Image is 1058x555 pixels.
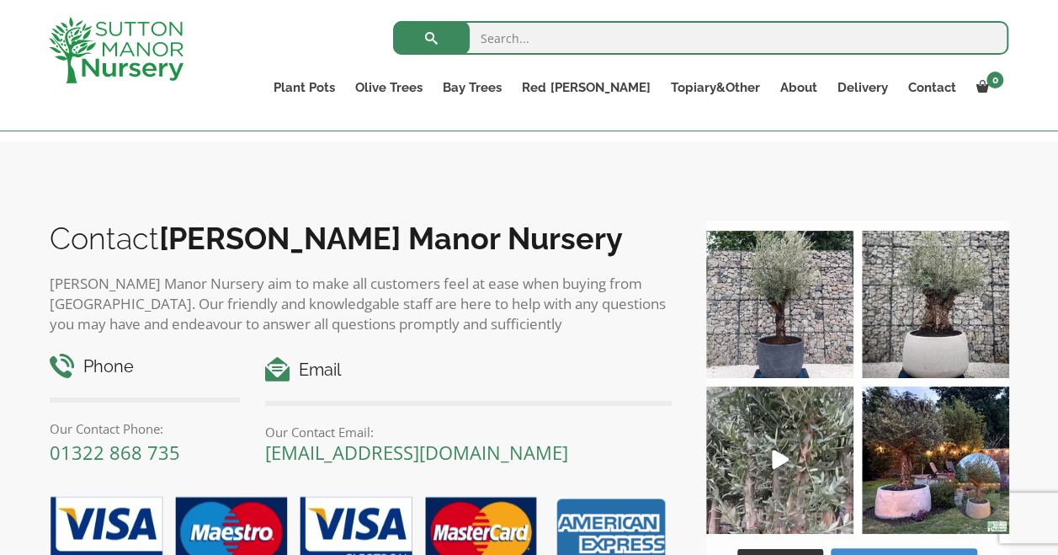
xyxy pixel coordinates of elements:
[862,231,1009,378] img: Check out this beauty we potted at our nursery today ❤️‍🔥 A huge, ancient gnarled Olive tree plan...
[50,440,180,465] a: 01322 868 735
[265,422,672,442] p: Our Contact Email:
[660,76,769,99] a: Topiary&Other
[263,76,345,99] a: Plant Pots
[862,387,1009,534] img: “The poetry of nature is never dead” 🪴🫒 A stunning beautiful customer photo has been sent into us...
[706,387,853,534] img: New arrivals Monday morning of beautiful olive trees 🤩🤩 The weather is beautiful this summer, gre...
[50,221,673,256] h2: Contact
[50,354,241,380] h4: Phone
[433,76,512,99] a: Bay Trees
[827,76,897,99] a: Delivery
[345,76,433,99] a: Olive Trees
[50,419,241,439] p: Our Contact Phone:
[50,274,673,334] p: [PERSON_NAME] Manor Nursery aim to make all customers feel at ease when buying from [GEOGRAPHIC_D...
[393,21,1008,55] input: Search...
[265,440,568,465] a: [EMAIL_ADDRESS][DOMAIN_NAME]
[512,76,660,99] a: Red [PERSON_NAME]
[986,72,1003,88] span: 0
[49,17,183,83] img: logo
[897,76,965,99] a: Contact
[706,387,853,534] a: Play
[159,221,623,256] b: [PERSON_NAME] Manor Nursery
[772,450,789,469] svg: Play
[769,76,827,99] a: About
[706,231,853,378] img: A beautiful multi-stem Spanish Olive tree potted in our luxurious fibre clay pots 😍😍
[965,76,1008,99] a: 0
[265,357,672,383] h4: Email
